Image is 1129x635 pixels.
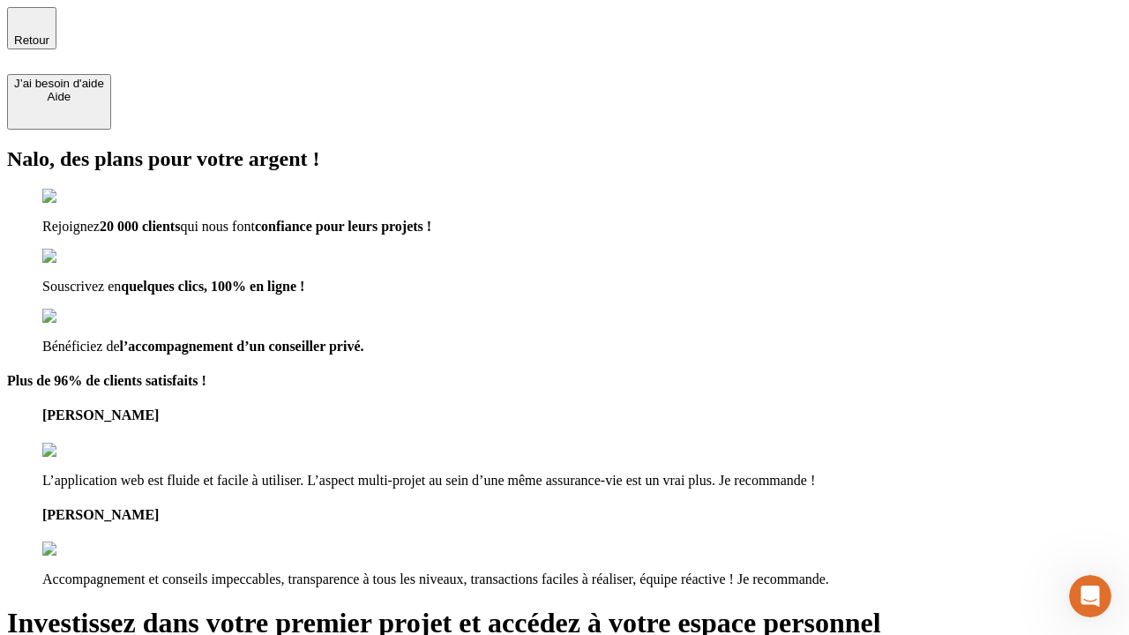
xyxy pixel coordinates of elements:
span: confiance pour leurs projets ! [255,219,431,234]
span: Bénéficiez de [42,339,120,354]
span: Rejoignez [42,219,100,234]
span: qui nous font [180,219,254,234]
h4: [PERSON_NAME] [42,407,1122,423]
img: reviews stars [42,542,130,557]
button: J’ai besoin d'aideAide [7,74,111,130]
span: l’accompagnement d’un conseiller privé. [120,339,364,354]
button: Retour [7,7,56,49]
p: L’application web est fluide et facile à utiliser. L’aspect multi-projet au sein d’une même assur... [42,473,1122,489]
span: Souscrivez en [42,279,121,294]
img: checkmark [42,189,118,205]
img: reviews stars [42,443,130,459]
img: checkmark [42,309,118,325]
div: Aide [14,90,104,103]
div: J’ai besoin d'aide [14,77,104,90]
p: Accompagnement et conseils impeccables, transparence à tous les niveaux, transactions faciles à r... [42,571,1122,587]
span: Retour [14,34,49,47]
img: checkmark [42,249,118,265]
h4: [PERSON_NAME] [42,507,1122,523]
h2: Nalo, des plans pour votre argent ! [7,147,1122,171]
span: quelques clics, 100% en ligne ! [121,279,304,294]
span: 20 000 clients [100,219,181,234]
iframe: Intercom live chat [1069,575,1111,617]
h4: Plus de 96% de clients satisfaits ! [7,373,1122,389]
